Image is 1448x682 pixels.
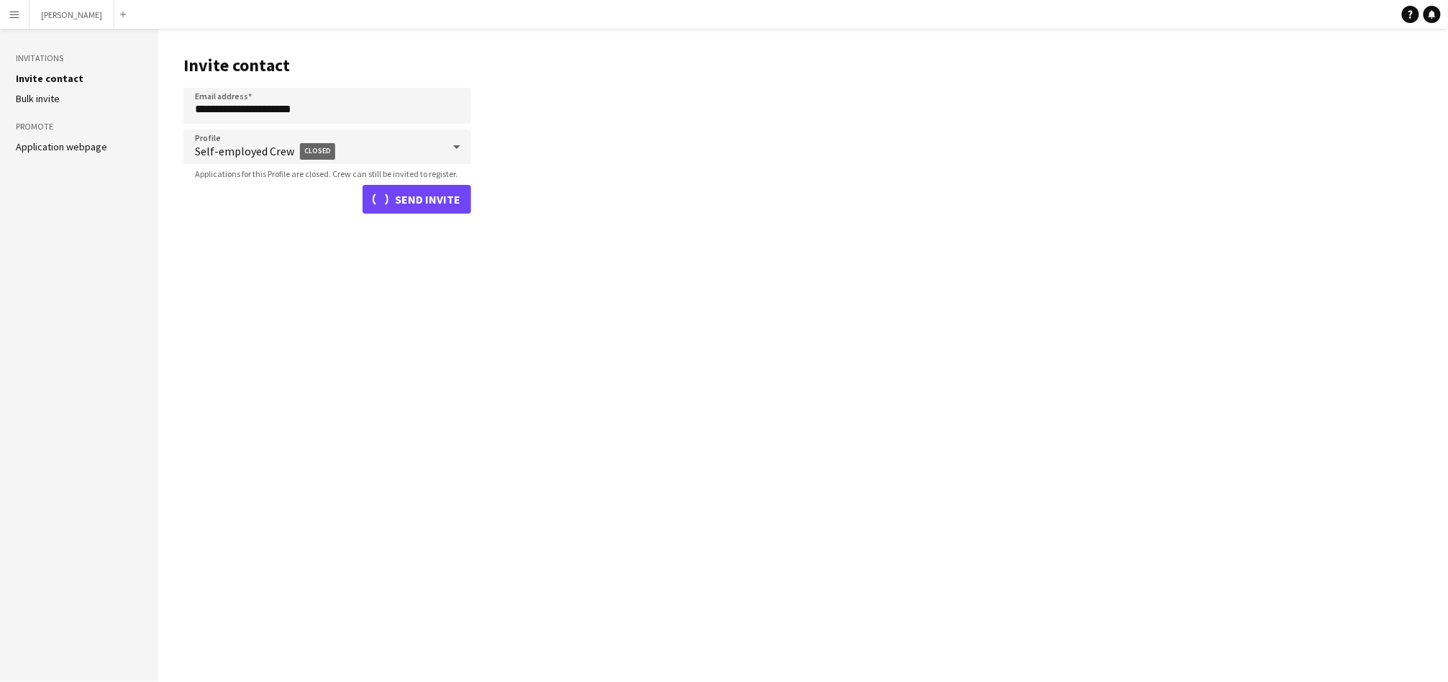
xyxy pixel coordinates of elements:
span: Closed [300,143,335,160]
span: Applications for this Profile are closed. Crew can still be invited to register. [183,168,469,179]
h1: Invite contact [183,55,471,76]
a: Bulk invite [16,92,60,105]
a: Application webpage [16,140,107,153]
span: Self-employed Crew [195,135,442,168]
button: Send invite [363,185,471,214]
a: Invite contact [16,72,83,85]
button: [PERSON_NAME] [29,1,114,29]
h3: Promote [16,120,142,133]
h3: Invitations [16,52,142,65]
